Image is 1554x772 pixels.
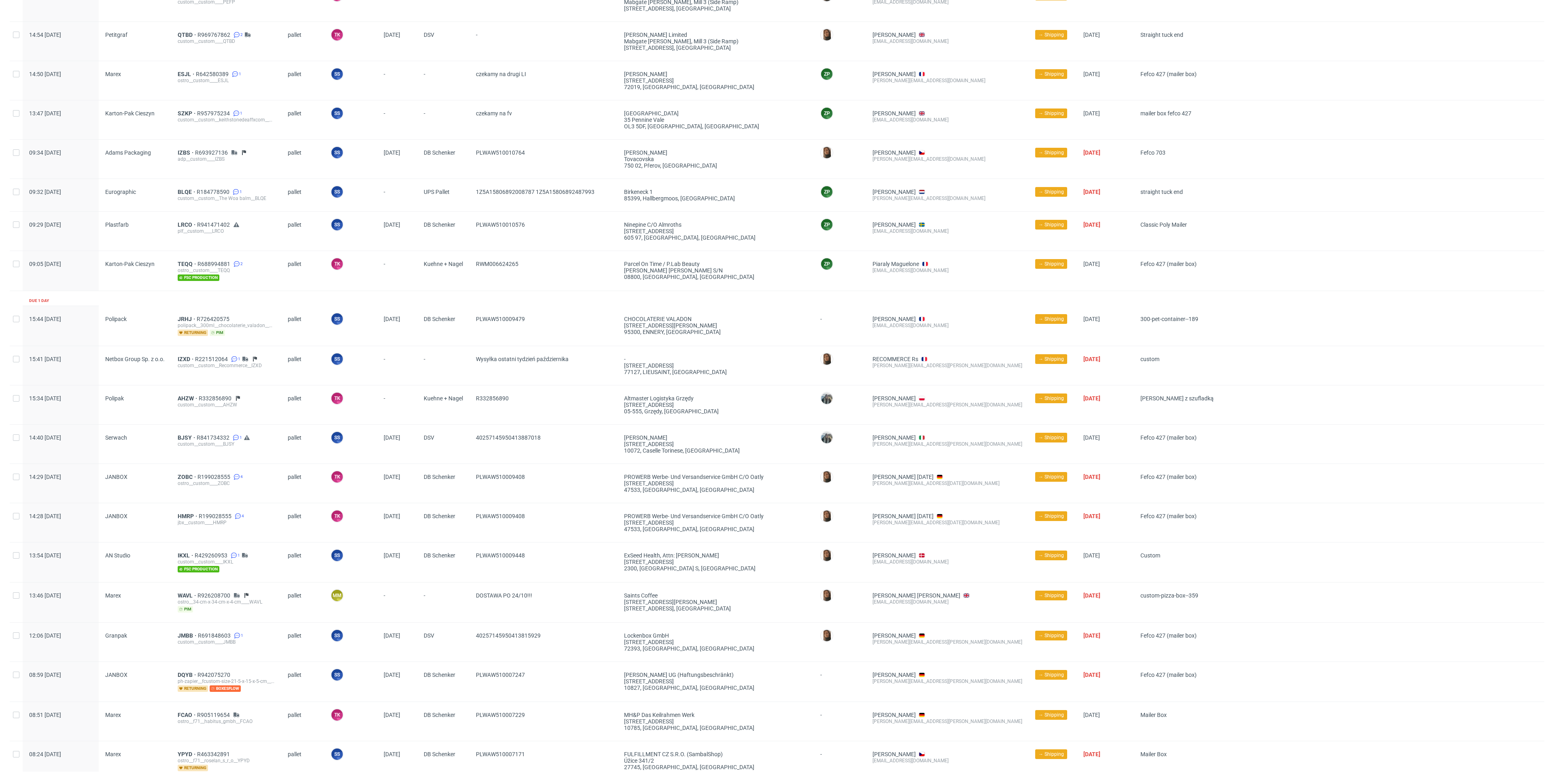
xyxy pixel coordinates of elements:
[624,395,807,402] div: Altmaster Logistyka Grzędy
[105,32,127,38] span: Petitgraf
[288,395,318,415] span: pallet
[384,189,411,202] span: -
[1083,316,1100,322] span: [DATE]
[1038,149,1064,156] span: → Shipping
[424,110,463,130] span: -
[178,434,197,441] a: BJSY
[624,77,807,84] div: [STREET_ADDRESS]
[240,32,243,38] span: 2
[199,513,233,519] a: R199028555
[178,274,219,281] span: fsc production
[1083,395,1100,402] span: [DATE]
[624,38,807,45] div: Mabgate [PERSON_NAME], Mill 3 (side ramp)
[105,189,136,195] span: Eurographic
[476,110,512,117] span: czekamy na fv
[178,77,275,84] div: ostro__custom____ESJL
[384,434,400,441] span: [DATE]
[476,149,525,156] span: PLWAW510010764
[178,632,198,639] a: JMBB
[178,267,275,274] div: ostro__custom____TEQQ
[197,261,232,267] a: R688994881
[195,149,229,156] a: R693927136
[197,434,231,441] a: R841734332
[624,274,807,280] div: 08800, [GEOGRAPHIC_DATA] , [GEOGRAPHIC_DATA]
[178,751,197,757] span: YPYD
[232,632,243,639] a: 1
[873,322,1022,329] div: [EMAIL_ADDRESS][DOMAIN_NAME]
[1038,434,1064,441] span: → Shipping
[624,162,807,169] div: 750 02, Přerov , [GEOGRAPHIC_DATA]
[29,189,61,195] span: 09:32 [DATE]
[178,474,197,480] span: ZOBC
[821,393,832,404] img: Zeniuk Magdalena
[197,189,231,195] a: R184778590
[624,322,807,329] div: [STREET_ADDRESS][PERSON_NAME]
[197,221,231,228] span: R941471402
[624,261,807,267] div: Parcel On Time / P.Lab Beauty
[197,751,231,757] a: R463342891
[624,329,807,335] div: 95300, ENNERY , [GEOGRAPHIC_DATA]
[624,156,807,162] div: Tovacovska
[331,68,343,80] figcaption: SS
[197,316,231,322] span: R726420575
[288,316,318,336] span: pallet
[196,71,230,77] span: R642580389
[331,147,343,158] figcaption: SS
[29,261,61,267] span: 09:05 [DATE]
[624,356,807,362] div: -
[231,189,242,195] a: 1
[178,395,199,402] a: AHZW
[1038,110,1064,117] span: → Shipping
[624,195,807,202] div: 85399, Hallbergmoos , [GEOGRAPHIC_DATA]
[476,395,509,402] span: R332856890
[178,221,197,228] span: LRCO
[1038,188,1064,196] span: → Shipping
[821,147,832,158] img: Angelina Marć
[476,261,518,267] span: RWM006624265
[384,356,411,375] span: -
[873,552,916,559] a: [PERSON_NAME]
[821,510,832,522] img: Angelina Marć
[873,362,1022,369] div: [PERSON_NAME][EMAIL_ADDRESS][PERSON_NAME][DOMAIN_NAME]
[424,71,463,90] span: -
[178,156,275,162] div: adp__custom____IZBS
[29,316,61,322] span: 15:44 [DATE]
[178,228,275,234] div: plf__custom____LRCO
[178,149,195,156] span: IZBS
[1038,355,1064,363] span: → Shipping
[233,513,244,519] a: 4
[195,356,229,362] a: R221512064
[197,592,232,599] span: R926208700
[821,108,832,119] figcaption: ZP
[873,672,916,678] a: [PERSON_NAME]
[873,434,916,441] a: [PERSON_NAME]
[288,356,318,375] span: pallet
[624,84,807,90] div: 72019, [GEOGRAPHIC_DATA] , [GEOGRAPHIC_DATA]
[476,316,525,322] span: PLWAW510009479
[238,552,240,559] span: 1
[199,395,233,402] a: R332856890
[424,395,463,415] span: Kuehne + Nagel
[1083,71,1100,77] span: [DATE]
[873,38,1022,45] div: [EMAIL_ADDRESS][DOMAIN_NAME]
[229,356,240,362] a: 1
[1083,261,1100,267] span: [DATE]
[821,590,832,601] img: Angelina Marć
[1038,315,1064,323] span: → Shipping
[624,189,807,195] div: Birkeneck 1
[1083,189,1100,195] span: [DATE]
[624,362,807,369] div: [STREET_ADDRESS]
[1140,149,1165,156] span: Fefco 703
[105,316,127,322] span: Polipack
[476,71,526,77] span: czekamy na drugi LI
[384,261,411,281] span: -
[231,434,242,441] a: 1
[29,298,49,304] div: Due 1 day
[105,261,155,267] span: Karton-Pak Cieszyn
[178,592,197,599] a: WAVL
[424,32,463,51] span: DSV
[178,672,197,678] a: DQYB
[178,362,275,369] div: custom__custom__Recommerce__IZXD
